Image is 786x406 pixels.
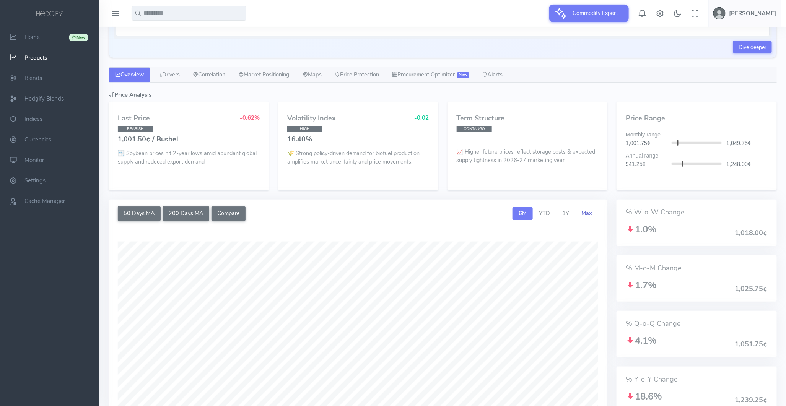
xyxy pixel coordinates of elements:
a: Overview [109,67,150,83]
h4: 1,051.75¢ [735,341,768,348]
h4: % Q-o-Q Change [626,320,768,328]
span: Indices [24,115,42,123]
a: Procurement Optimizer [386,67,476,83]
div: 1,248.00¢ [722,160,772,169]
span: Settings [24,177,46,184]
h4: % M-o-M Change [626,265,768,272]
span: -0.62% [240,114,260,122]
span: Max [581,209,592,217]
h4: 16.40% [287,136,429,143]
span: Monitor [24,156,44,164]
a: Price Protection [328,67,386,83]
span: Cache Manager [24,197,65,205]
h4: % W-o-W Change [626,209,768,216]
div: Monthly range [621,131,772,139]
span: 18.6% [626,390,662,403]
span: BEARISH [118,126,153,132]
span: New [457,72,469,78]
span: 1.7% [626,279,657,291]
p: 📉 Soybean prices hit 2-year lows amid abundant global supply and reduced export demand [118,149,260,166]
span: Blends [24,74,42,82]
span: 1.0% [626,223,657,235]
button: 200 Days MA [163,206,209,221]
button: 50 Days MA [118,206,161,221]
span: Commodity Expert [568,5,623,21]
a: Drivers [150,67,186,83]
h4: Last Price [118,115,150,122]
span: 1Y [562,209,569,217]
a: Alerts [476,67,509,83]
h4: % Y-o-Y Change [626,376,768,383]
a: Market Positioning [232,67,296,83]
img: logo [35,10,65,18]
p: 📈 Higher future prices reflect storage costs & expected supply tightness in 2026-27 marketing year [457,146,599,164]
button: Compare [212,206,246,221]
h5: Price Analysis [109,92,777,98]
span: HIGH [287,126,323,132]
div: 1,049.75¢ [722,139,772,148]
h4: 1,001.50¢ / Bushel [118,136,260,143]
a: Commodity Expert [549,9,629,17]
div: 941.25¢ [621,160,672,169]
span: Hedgify Blends [24,95,64,102]
h4: Term Structure [457,115,599,122]
span: 4.1% [626,335,657,347]
h5: [PERSON_NAME] [729,10,776,16]
span: Products [24,54,47,62]
span: Home [24,33,40,41]
a: Dive deeper [733,41,772,53]
h4: Volatility Index [287,115,336,122]
a: Maps [296,67,328,83]
h4: Price Range [626,115,768,122]
a: Correlation [186,67,232,83]
div: New [69,34,88,41]
div: 1,001.75¢ [621,139,672,148]
img: user-image [713,7,726,19]
h4: 1,018.00¢ [735,229,768,237]
span: Currencies [24,136,51,143]
button: Commodity Expert [549,5,629,22]
span: -0.02 [415,114,429,122]
span: 6M [519,209,527,217]
h4: 1,025.75¢ [735,285,768,293]
p: 🌾 Strong policy-driven demand for biofuel production amplifies market uncertainty and price movem... [287,149,429,166]
span: CONTANGO [457,126,492,132]
span: YTD [539,209,550,217]
div: Annual range [621,152,772,160]
h4: 1,239.25¢ [735,396,768,404]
